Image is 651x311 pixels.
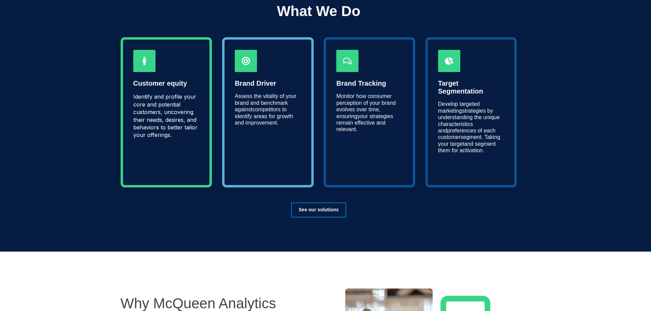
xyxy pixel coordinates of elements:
[438,101,480,113] span: Develop targeted marketing
[133,80,187,87] span: Customer equity
[336,93,395,119] span: Monitor how consumer perception of your brand evolves over time, ensuring
[235,80,276,87] span: Brand Driver
[277,3,360,19] span: What We Do
[438,80,483,95] span: Target Segmentation
[336,113,393,132] span: your strategies remain effective and relevant.
[438,108,500,133] span: strategies by understanding the unique characteristics and
[438,128,496,140] span: preferences of each customer
[438,141,496,153] span: and segment them for activation.
[235,107,293,126] span: competitors to identify areas for growth and improvement.
[438,134,500,146] span: segment. Taking your target
[235,93,297,112] span: Assess the vitality of your brand and benchmark against
[336,80,386,87] span: Brand Tracking
[291,202,346,217] a: See our solutions
[133,93,198,138] span: Identify and profile your core and potential customers, uncovering their needs, desires, and beha...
